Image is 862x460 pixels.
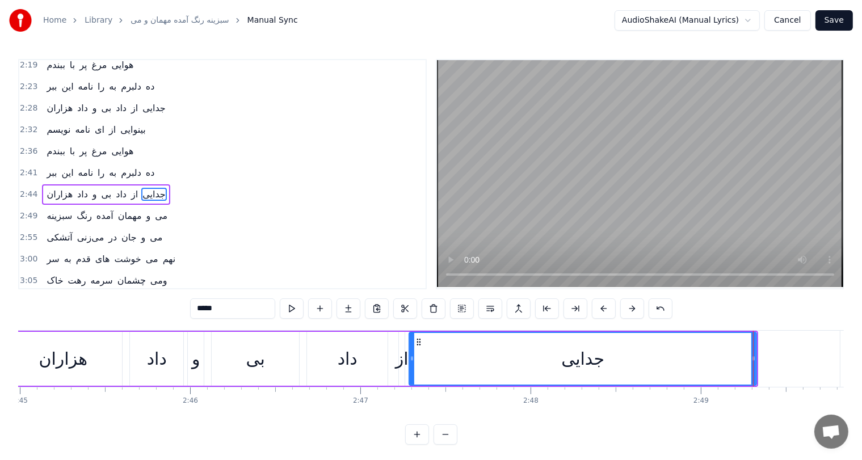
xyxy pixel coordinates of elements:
span: پر [78,58,88,71]
span: نامه [74,123,91,136]
span: بینوایی [119,123,147,136]
a: سبزینه رنگ آمده مهمان و می [131,15,229,26]
span: 2:36 [20,146,37,157]
span: ده [145,166,156,179]
span: 2:41 [20,167,37,179]
span: ببر [45,166,58,179]
span: 3:00 [20,254,37,265]
span: هزاران [45,188,74,201]
span: می [145,252,159,265]
nav: breadcrumb [43,15,298,26]
a: Library [85,15,112,26]
span: خوشت [113,252,142,265]
span: دلبرم [120,80,142,93]
span: به [108,166,117,179]
span: و [91,188,98,201]
span: مرغ [90,58,108,71]
span: این [61,80,75,93]
img: youka [9,9,32,32]
span: های [94,252,111,265]
span: ومی [149,274,169,287]
div: هزاران [39,346,88,372]
span: می [149,231,163,244]
span: و [145,209,152,222]
span: داد [76,102,89,115]
span: بی [100,188,113,201]
span: 2:49 [20,210,37,222]
span: سر [45,252,60,265]
span: بی [100,102,113,115]
span: دلبرم [120,166,142,179]
span: 3:05 [20,275,37,286]
span: خاک [45,274,64,287]
span: پر [78,145,88,158]
div: 2:45 [12,396,28,406]
span: نهم [162,252,176,265]
span: 2:23 [20,81,37,92]
span: از [130,102,139,115]
button: Cancel [764,10,810,31]
span: با [69,58,76,71]
span: سبزینه [45,209,73,222]
span: چشمان [116,274,147,287]
span: 2:32 [20,124,37,136]
span: Manual Sync [247,15,298,26]
span: نامه [77,166,94,179]
span: را [96,80,106,93]
span: با [69,145,76,158]
span: آمده [95,209,115,222]
span: را [96,166,106,179]
span: داد [115,102,128,115]
span: 2:19 [20,60,37,71]
span: 2:55 [20,232,37,243]
span: این [61,166,75,179]
span: سرمه [89,274,113,287]
span: به [63,252,73,265]
span: آتشکی [45,231,73,244]
span: 2:28 [20,103,37,114]
span: نامه [77,80,94,93]
div: بی [246,346,265,372]
span: و [140,231,147,244]
span: نویسم [45,123,72,136]
span: و [91,102,98,115]
div: و [192,346,200,372]
span: از [130,188,139,201]
span: هوایی [110,145,134,158]
span: ببندم [45,58,66,71]
span: می [154,209,169,222]
span: مرغ [90,145,108,158]
span: داد [115,188,128,201]
span: رهت [67,274,87,287]
span: قدم [75,252,92,265]
span: ببر [45,80,58,93]
div: 2:49 [693,396,709,406]
div: 2:47 [353,396,368,406]
span: هزاران [45,102,74,115]
span: به [108,80,117,93]
a: Home [43,15,66,26]
span: رنگ [75,209,93,222]
button: Save [815,10,853,31]
div: 2:48 [523,396,539,406]
span: داد [76,188,89,201]
span: هوایی [110,58,134,71]
span: مهمان [117,209,143,222]
span: 2:44 [20,189,37,200]
span: جان [120,231,138,244]
span: می‌زنی [76,231,105,244]
div: از [396,346,409,372]
div: داد [147,346,167,372]
div: جدایی [561,346,604,372]
span: از [108,123,117,136]
span: ببندم [45,145,66,158]
span: جدایی [141,188,167,201]
span: در [107,231,118,244]
div: 2:46 [183,396,198,406]
div: Open chat [814,415,848,449]
span: جدایی [141,102,167,115]
div: داد [338,346,358,372]
span: ای [94,123,106,136]
span: ده [145,80,156,93]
